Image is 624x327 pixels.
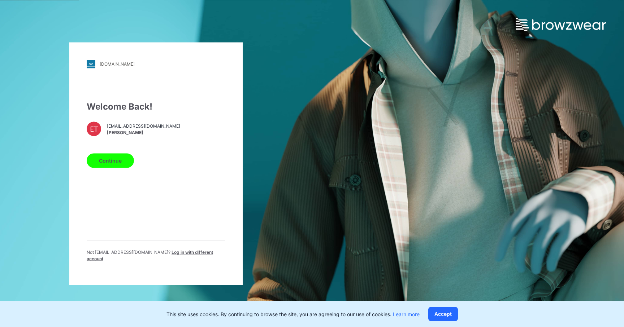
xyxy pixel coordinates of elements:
button: Continue [87,153,134,168]
p: This site uses cookies. By continuing to browse the site, you are agreeing to our use of cookies. [166,310,420,318]
img: browzwear-logo.e42bd6dac1945053ebaf764b6aa21510.svg [516,18,606,31]
img: stylezone-logo.562084cfcfab977791bfbf7441f1a819.svg [87,59,95,68]
a: Learn more [393,311,420,317]
button: Accept [428,307,458,321]
div: Welcome Back! [87,100,225,113]
p: Not [EMAIL_ADDRESS][DOMAIN_NAME] ? [87,249,225,262]
div: [DOMAIN_NAME] [100,61,135,67]
span: [EMAIL_ADDRESS][DOMAIN_NAME] [107,123,180,129]
a: [DOMAIN_NAME] [87,59,225,68]
span: [PERSON_NAME] [107,129,180,136]
div: ET [87,121,101,136]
